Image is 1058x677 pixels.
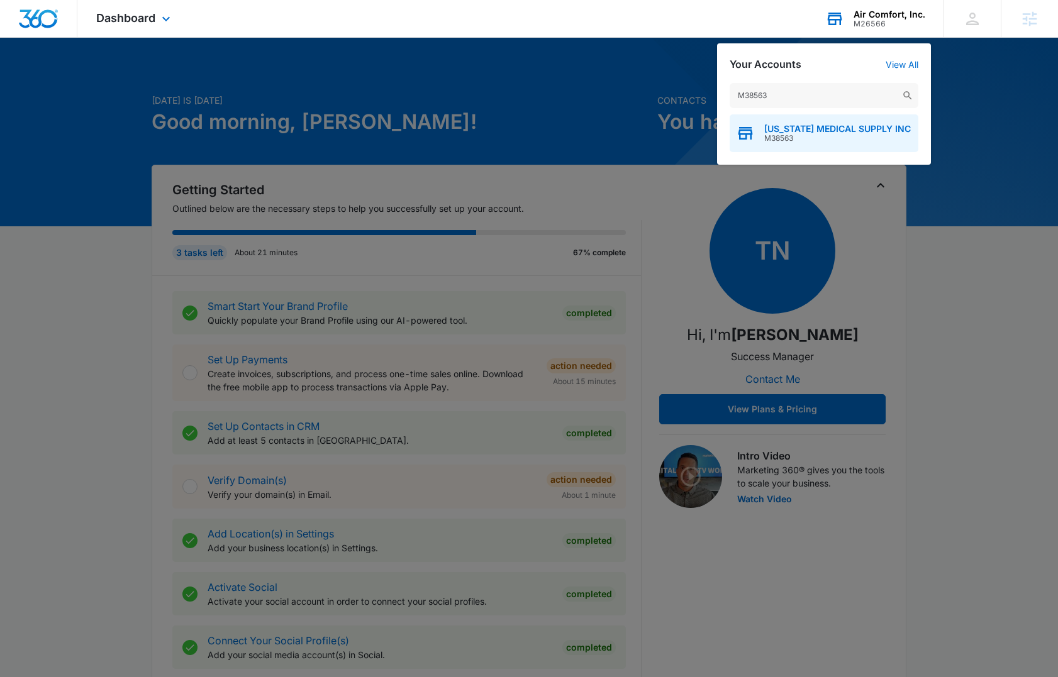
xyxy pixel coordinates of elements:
[764,134,911,143] span: M38563
[730,58,801,70] h2: Your Accounts
[96,11,155,25] span: Dashboard
[764,124,911,134] span: [US_STATE] MEDICAL SUPPLY INC
[854,9,925,19] div: account name
[886,59,918,70] a: View All
[730,83,918,108] input: Search Accounts
[854,19,925,28] div: account id
[730,114,918,152] button: [US_STATE] MEDICAL SUPPLY INCM38563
